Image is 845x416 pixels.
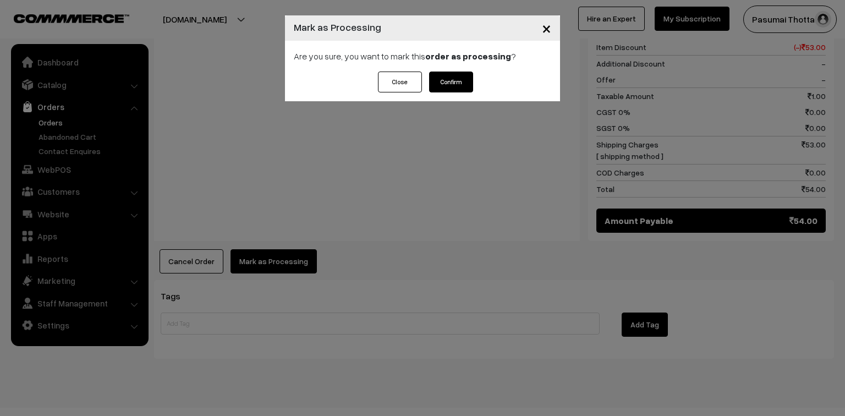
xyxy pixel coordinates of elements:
[294,20,381,35] h4: Mark as Processing
[542,18,551,38] span: ×
[378,72,422,92] button: Close
[533,11,560,45] button: Close
[285,41,560,72] div: Are you sure, you want to mark this ?
[425,51,511,62] strong: order as processing
[429,72,473,92] button: Confirm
